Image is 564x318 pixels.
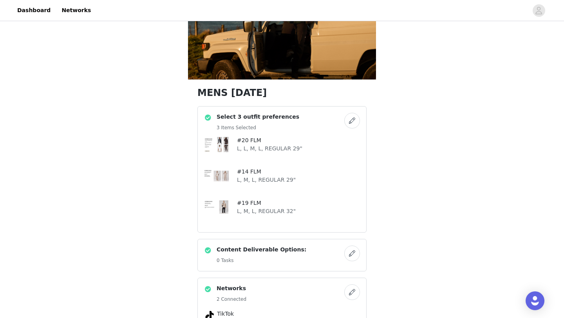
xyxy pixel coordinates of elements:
[526,291,544,310] div: Open Intercom Messenger
[204,170,229,182] img: #14 FLM
[204,200,229,214] img: #19 FLM
[237,136,302,145] h4: #20 FLM
[217,124,299,131] h5: 3 Items Selected
[237,176,296,184] p: L, M, L, REGULAR 29"
[57,2,96,19] a: Networks
[217,113,299,121] h4: Select 3 outfit preferences
[217,246,306,254] h4: Content Deliverable Options:
[237,199,296,207] h4: #19 FLM
[237,145,302,153] p: L, L, M, L, REGULAR 29"
[197,106,367,233] div: Select 3 outfit preferences
[197,86,367,100] h1: MENS [DATE]
[217,257,306,264] h5: 0 Tasks
[197,239,367,271] div: Content Deliverable Options:
[217,310,347,318] h4: TikTok
[204,137,229,152] img: #20 FLM
[217,284,246,293] h4: Networks
[13,2,55,19] a: Dashboard
[237,207,296,215] p: L, M, L, REGULAR 32"
[217,296,246,303] h5: 2 Connected
[237,168,296,176] h4: #14 FLM
[535,4,542,17] div: avatar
